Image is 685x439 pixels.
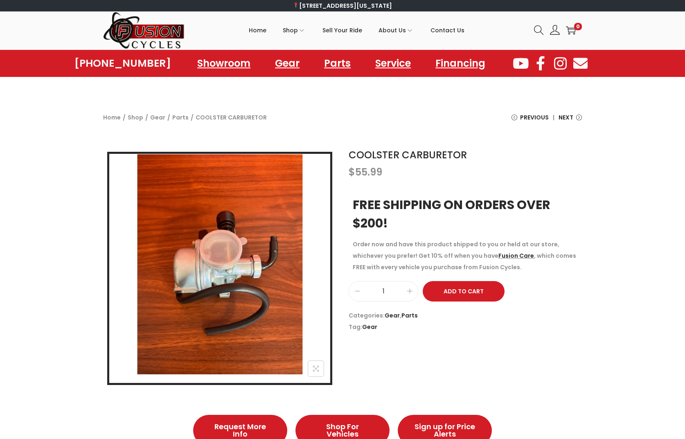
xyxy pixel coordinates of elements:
[283,20,298,41] span: Shop
[520,112,549,123] span: Previous
[316,54,359,73] a: Parts
[367,54,419,73] a: Service
[511,112,549,129] a: Previous
[283,12,306,49] a: Shop
[210,423,271,438] span: Request More Info
[349,286,418,297] input: Product quantity
[189,54,493,73] nav: Menu
[167,112,170,123] span: /
[362,323,377,331] a: Gear
[385,311,400,320] a: Gear
[559,112,582,129] a: Next
[267,54,308,73] a: Gear
[293,2,299,8] img: 📍
[498,252,534,260] a: Fusion Care
[353,196,578,232] h3: FREE SHIPPING ON ORDERS OVER $200!
[322,12,362,49] a: Sell Your Ride
[414,423,475,438] span: Sign up for Price Alerts
[103,11,185,50] img: Woostify retina logo
[322,20,362,41] span: Sell Your Ride
[196,112,267,123] span: COOLSTER CARBURETOR
[379,20,406,41] span: About Us
[191,112,194,123] span: /
[559,112,573,123] span: Next
[566,25,576,35] a: 0
[145,112,148,123] span: /
[401,311,418,320] a: Parts
[312,423,373,438] span: Shop For Vehicles
[353,239,578,273] p: Order now and have this product shipped to you or held at our store, whichever you prefer! Get 10...
[423,281,505,302] button: Add to Cart
[109,154,330,375] img: COOLSTER CARBURETOR
[293,2,392,10] a: [STREET_ADDRESS][US_STATE]
[189,54,259,73] a: Showroom
[349,165,355,179] span: $
[150,113,165,122] a: Gear
[123,112,126,123] span: /
[349,321,582,333] span: Tag:
[430,12,464,49] a: Contact Us
[349,310,582,321] span: Categories: ,
[379,12,414,49] a: About Us
[185,12,528,49] nav: Primary navigation
[103,113,121,122] a: Home
[128,113,143,122] a: Shop
[74,58,171,69] a: [PHONE_NUMBER]
[430,20,464,41] span: Contact Us
[427,54,493,73] a: Financing
[172,113,189,122] a: Parts
[249,12,266,49] a: Home
[349,165,382,179] bdi: 55.99
[249,20,266,41] span: Home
